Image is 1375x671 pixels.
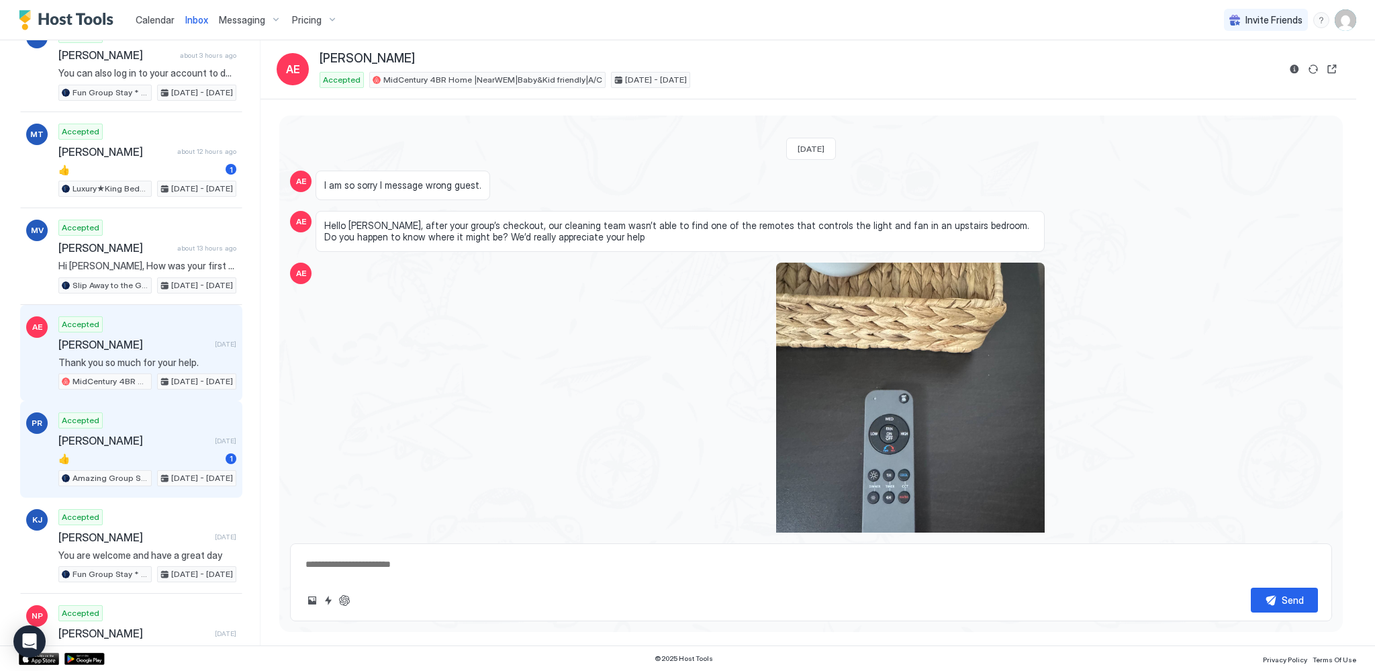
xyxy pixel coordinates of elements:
[1245,14,1302,26] span: Invite Friends
[58,357,236,369] span: Thank you so much for your help.
[655,654,713,663] span: © 2025 Host Tools
[1324,61,1340,77] button: Open reservation
[58,531,209,544] span: [PERSON_NAME]
[58,260,236,272] span: Hi [PERSON_NAME], How was your first night? We hope that everyone has settled in well! Please let...
[58,338,209,351] span: [PERSON_NAME]
[62,222,99,234] span: Accepted
[58,453,220,465] span: 👍
[13,625,46,658] div: Open Intercom Messenger
[31,224,44,236] span: MV
[62,126,99,138] span: Accepted
[58,627,209,640] span: [PERSON_NAME]
[30,128,44,140] span: MT
[215,437,236,445] span: [DATE]
[1335,9,1356,31] div: User profile
[230,165,233,175] span: 1
[230,453,233,463] span: 1
[296,175,306,187] span: AE
[58,549,236,562] span: You are welcome and have a great day
[32,610,43,622] span: NP
[177,147,236,156] span: about 12 hours ago
[62,318,99,330] span: Accepted
[185,14,208,26] span: Inbox
[324,220,1036,243] span: Hello [PERSON_NAME], after your group’s checkout, our cleaning team wasn’t able to find one of th...
[625,74,687,86] span: [DATE] - [DATE]
[1286,61,1302,77] button: Reservation information
[62,414,99,427] span: Accepted
[171,472,233,484] span: [DATE] - [DATE]
[296,216,306,228] span: AE
[292,14,322,26] span: Pricing
[73,87,148,99] span: Fun Group Stay * A/C * 5Mins to WEM * King Bed * Sleep16 * Crib*
[1263,652,1307,666] a: Privacy Policy
[180,51,236,60] span: about 3 hours ago
[62,607,99,619] span: Accepted
[215,533,236,541] span: [DATE]
[383,74,602,86] span: MidCentury 4BR Home |NearWEM|Baby&Kid friendly|A/C
[219,14,265,26] span: Messaging
[171,279,233,292] span: [DATE] - [DATE]
[136,14,175,26] span: Calendar
[324,179,481,191] span: I am so sorry I message wrong guest.
[1282,593,1304,607] div: Send
[171,183,233,195] span: [DATE] - [DATE]
[73,472,148,484] span: Amazing Group Stay★King Beds ★2837 SQ FT★Baby Friendly★Smart Home★Free parking
[136,13,175,27] a: Calendar
[73,279,148,292] span: Slip Away to the Galaxy ♥ 10min to DT & UoA ♥ Baby Friendly ♥ Free Parking
[58,434,209,447] span: [PERSON_NAME]
[58,67,236,79] span: You can also log in to your account to double-check and make any edits if needed. Please let us k...
[304,592,320,609] button: Upload image
[215,629,236,638] span: [DATE]
[1313,656,1356,664] span: Terms Of Use
[171,87,233,99] span: [DATE] - [DATE]
[32,514,42,526] span: KJ
[1305,61,1321,77] button: Sync reservation
[776,263,1045,621] div: View image
[73,375,148,388] span: MidCentury 4BR Home |NearWEM|Baby&Kid friendly|A/C
[64,653,105,665] a: Google Play Store
[320,592,336,609] button: Quick reply
[177,244,236,253] span: about 13 hours ago
[58,145,172,159] span: [PERSON_NAME]
[32,321,42,333] span: AE
[19,653,59,665] a: App Store
[171,568,233,580] span: [DATE] - [DATE]
[320,51,415,66] span: [PERSON_NAME]
[1251,588,1318,613] button: Send
[296,267,306,279] span: AE
[58,164,220,176] span: 👍
[1313,652,1356,666] a: Terms Of Use
[286,61,300,77] span: AE
[19,10,120,30] a: Host Tools Logo
[73,568,148,580] span: Fun Group Stay * A/C * 5Mins to WEM * King Bed * Sleep16 * Crib*
[1313,12,1329,28] div: menu
[1263,656,1307,664] span: Privacy Policy
[62,511,99,523] span: Accepted
[798,144,824,154] span: [DATE]
[73,183,148,195] span: Luxury★King Beds ★[PERSON_NAME] Ave ★Smart Home ★Free Parking
[185,13,208,27] a: Inbox
[215,340,236,349] span: [DATE]
[336,592,352,609] button: ChatGPT Auto Reply
[58,48,175,62] span: [PERSON_NAME]
[58,241,172,255] span: [PERSON_NAME]
[32,417,42,429] span: PR
[171,375,233,388] span: [DATE] - [DATE]
[323,74,361,86] span: Accepted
